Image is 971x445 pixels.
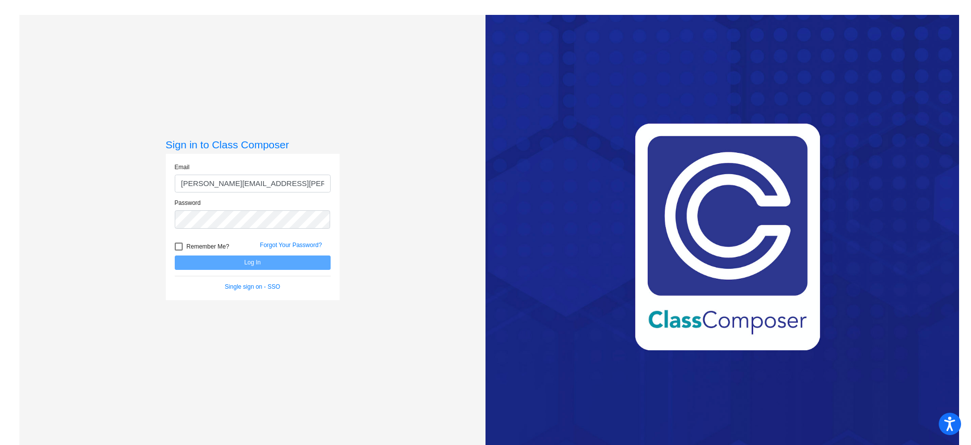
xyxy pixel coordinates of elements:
label: Password [175,198,201,207]
button: Log In [175,255,331,270]
h3: Sign in to Class Composer [166,138,340,151]
a: Single sign on - SSO [225,283,280,290]
label: Email [175,163,190,172]
span: Remember Me? [187,241,229,253]
a: Forgot Your Password? [260,242,322,249]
